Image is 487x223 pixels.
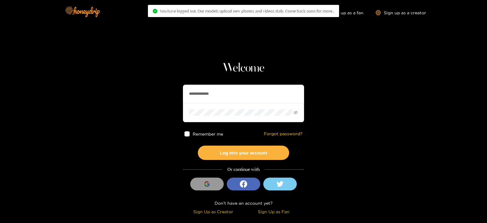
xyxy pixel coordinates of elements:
span: Remember me [193,132,223,136]
span: check-circle [153,9,157,13]
span: eye-invisible [294,111,298,115]
div: Or continue with [183,166,304,173]
div: Don't have an account yet? [183,200,304,207]
a: Sign up as a fan [322,10,363,15]
div: Sign Up as Fan [245,208,303,215]
div: Sign Up as Creator [184,208,242,215]
button: Log into your account [198,146,289,160]
a: Forgot password? [264,131,303,136]
h1: Welcome [183,61,304,76]
span: You have logged out. Our models upload new photos and videos daily. Come back soon for more.. [160,9,334,13]
a: Sign up as a creator [376,10,426,15]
